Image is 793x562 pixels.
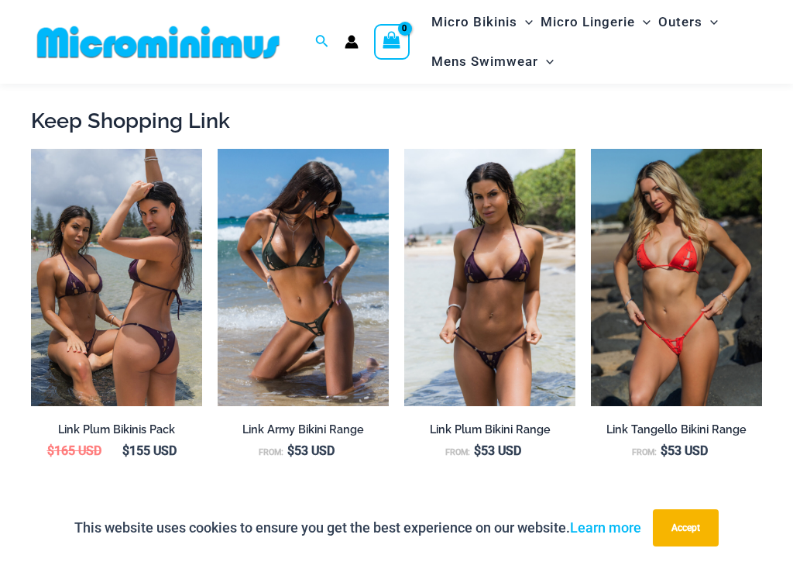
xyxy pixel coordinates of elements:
[661,443,668,458] span: $
[287,443,294,458] span: $
[31,422,202,437] h2: Link Plum Bikinis Pack
[345,35,359,49] a: Account icon link
[218,422,389,437] h2: Link Army Bikini Range
[445,447,470,457] span: From:
[122,443,129,458] span: $
[661,443,708,458] bdi: 53 USD
[259,447,283,457] span: From:
[218,149,389,406] img: Link Army 3070 Tri Top 2031 Cheeky 08
[591,422,762,437] h2: Link Tangello Bikini Range
[702,2,718,42] span: Menu Toggle
[315,33,329,52] a: Search icon link
[404,422,575,437] h2: Link Plum Bikini Range
[591,149,762,406] img: Link Tangello 3070 Tri Top 4580 Micro 01
[427,42,558,81] a: Mens SwimwearMenu ToggleMenu Toggle
[570,519,641,536] a: Learn more
[47,443,101,458] bdi: 165 USD
[517,2,533,42] span: Menu Toggle
[122,443,177,458] bdi: 155 USD
[474,443,481,458] span: $
[47,443,54,458] span: $
[431,2,517,42] span: Micro Bikinis
[31,107,762,134] h2: Keep Shopping Link
[431,42,538,81] span: Mens Swimwear
[404,149,575,406] a: Link Plum 3070 Tri Top 4580 Micro 01Link Plum 3070 Tri Top 4580 Micro 05Link Plum 3070 Tri Top 45...
[218,149,389,406] a: Link Army 3070 Tri Top 2031 Cheeky 08Link Army 3070 Tri Top 2031 Cheeky 10Link Army 3070 Tri Top ...
[218,422,389,443] a: Link Army Bikini Range
[404,149,575,406] img: Link Plum 3070 Tri Top 4580 Micro 01
[591,422,762,443] a: Link Tangello Bikini Range
[31,422,202,443] a: Link Plum Bikinis Pack
[537,2,654,42] a: Micro LingerieMenu ToggleMenu Toggle
[658,2,702,42] span: Outers
[474,443,521,458] bdi: 53 USD
[74,516,641,540] p: This website uses cookies to ensure you get the best experience on our website.
[653,509,719,546] button: Accept
[632,447,657,457] span: From:
[591,149,762,406] a: Link Tangello 3070 Tri Top 4580 Micro 01Link Tangello 8650 One Piece Monokini 12Link Tangello 865...
[427,2,537,42] a: Micro BikinisMenu ToggleMenu Toggle
[541,2,635,42] span: Micro Lingerie
[654,2,722,42] a: OutersMenu ToggleMenu Toggle
[635,2,651,42] span: Menu Toggle
[374,24,410,60] a: View Shopping Cart, empty
[287,443,335,458] bdi: 53 USD
[31,149,202,406] a: Bikini Pack PlumLink Plum 3070 Tri Top 4580 Micro 04Link Plum 3070 Tri Top 4580 Micro 04
[404,422,575,443] a: Link Plum Bikini Range
[31,25,286,60] img: MM SHOP LOGO FLAT
[538,42,554,81] span: Menu Toggle
[31,149,202,406] img: Bikini Pack Plum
